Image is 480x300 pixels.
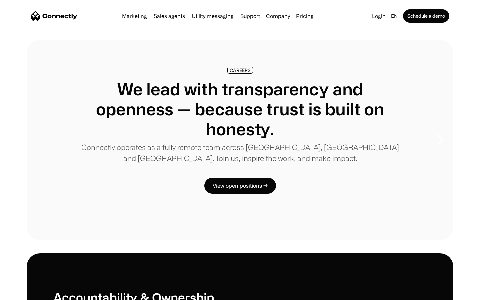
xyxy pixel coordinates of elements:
a: Login [369,11,388,21]
div: Company [264,11,292,21]
div: next slide [427,107,453,173]
a: Pricing [293,13,316,19]
div: en [388,11,402,21]
a: Support [238,13,263,19]
div: CAREERS [230,68,251,73]
a: Schedule a demo [403,9,449,23]
a: Sales agents [151,13,188,19]
div: 1 of 8 [27,40,453,240]
div: en [391,11,398,21]
aside: Language selected: English [7,288,40,298]
div: Company [266,11,290,21]
a: Marketing [119,13,150,19]
a: home [31,11,77,21]
p: Connectly operates as a fully remote team across [GEOGRAPHIC_DATA], [GEOGRAPHIC_DATA] and [GEOGRA... [80,142,400,164]
h1: We lead with transparency and openness — because trust is built on honesty. [80,79,400,139]
ul: Language list [13,288,40,298]
a: Utility messaging [189,13,236,19]
a: View open positions → [204,178,276,194]
div: carousel [27,40,453,240]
